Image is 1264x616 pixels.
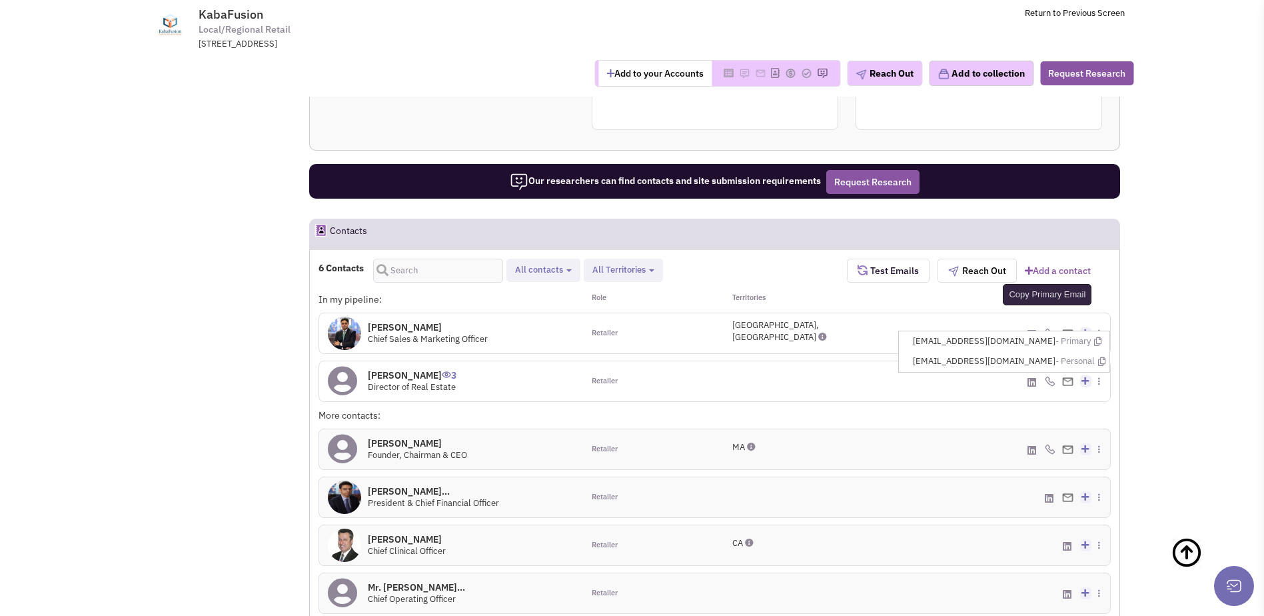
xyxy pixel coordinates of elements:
img: icon-collection-lavender.png [938,68,949,80]
input: Search [373,259,503,283]
h2: Contacts [330,219,367,249]
img: Email%20Icon.png [1062,493,1073,502]
span: Retailer [592,492,618,503]
img: icon-phone.png [1045,376,1055,387]
img: Email%20Icon.png [1062,377,1073,386]
button: Request Research [1040,61,1133,85]
img: icon-researcher-20.png [510,173,528,191]
h4: [PERSON_NAME] [368,321,488,333]
span: Retailer [592,328,618,339]
img: Q-hif_QIjk6a_MyrCEZAnA.jpg [328,529,361,562]
img: Please add to your accounts [755,68,766,79]
img: plane.png [948,266,959,277]
img: Please add to your accounts [785,68,796,79]
h4: [PERSON_NAME] [368,533,446,545]
span: Retailer [592,540,618,551]
span: Retailer [592,444,618,455]
div: In my pipeline: [318,293,582,306]
span: Chief Clinical Officer [368,545,446,557]
div: Territories [715,293,847,306]
span: All contacts [515,264,563,275]
button: Add to collection [929,61,1033,86]
span: [EMAIL_ADDRESS][DOMAIN_NAME] [913,335,1105,348]
img: Email%20Icon.png [1062,329,1073,338]
img: icon-UserInteraction.png [442,371,451,378]
span: Chief Sales & Marketing Officer [368,333,488,345]
img: dDAxExMO0kqEVdRsO_m8UQ.jpg [328,481,361,514]
span: [GEOGRAPHIC_DATA], [GEOGRAPHIC_DATA] [732,319,819,343]
h4: Mr. [PERSON_NAME]... [368,581,465,593]
button: Add to your Accounts [598,61,712,86]
a: Return to Previous Screen [1025,7,1125,19]
span: Our researchers can find contacts and site submission requirements [510,175,821,187]
span: MA [732,441,745,453]
button: Test Emails [847,259,930,283]
span: Local/Regional Retail [199,23,291,37]
span: Test Emails [868,265,919,277]
span: [EMAIL_ADDRESS][DOMAIN_NAME] [913,355,1105,368]
h4: [PERSON_NAME] [368,369,456,381]
div: Role [583,293,715,306]
span: CA [732,537,743,549]
button: Reach Out [847,61,922,86]
span: Retailer [592,588,618,599]
button: All Territories [588,263,658,277]
span: - Personal [1055,355,1095,368]
div: [STREET_ADDRESS] [199,38,546,51]
span: Retailer [592,376,618,387]
div: Copy Primary Email [1003,284,1091,305]
img: icon-phone.png [1045,328,1055,339]
span: Director of Real Estate [368,381,456,393]
img: icon-phone.png [1045,444,1055,455]
h4: 6 Contacts [318,262,364,274]
div: More contacts: [318,409,582,422]
span: All Territories [592,264,646,275]
h4: [PERSON_NAME] [368,437,467,449]
span: KabaFusion [199,7,263,22]
img: Please add to your accounts [817,68,828,79]
button: Reach Out [938,259,1017,283]
img: Email%20Icon.png [1062,445,1073,454]
span: - Primary [1055,335,1091,348]
span: Chief Operating Officer [368,593,456,605]
span: 3 [442,359,456,381]
button: All contacts [511,263,576,277]
img: plane.png [856,69,866,80]
img: Please add to your accounts [739,68,750,79]
span: President & Chief Financial Officer [368,497,499,509]
img: Please add to your accounts [801,68,812,79]
a: Back To Top [1171,523,1237,610]
a: Add a contact [1025,264,1091,277]
span: Founder, Chairman & CEO [368,449,467,461]
h4: [PERSON_NAME]... [368,485,499,497]
img: 1AcJ1PTBOkqlYnKetabDGA.jpg [328,317,361,350]
button: Request Research [826,170,920,194]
